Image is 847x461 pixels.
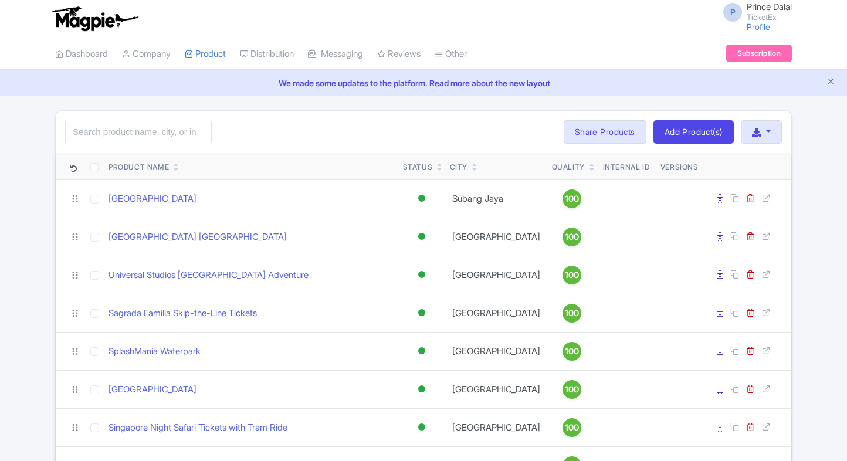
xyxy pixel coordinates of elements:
span: 100 [565,383,579,396]
td: [GEOGRAPHIC_DATA] [445,370,547,408]
a: Distribution [240,38,294,70]
img: logo-ab69f6fb50320c5b225c76a69d11143b.png [49,6,140,32]
span: 100 [565,269,579,282]
a: Other [435,38,467,70]
a: Dashboard [55,38,108,70]
button: Close announcement [826,76,835,89]
a: [GEOGRAPHIC_DATA] [109,192,196,206]
a: Share Products [564,120,646,144]
td: [GEOGRAPHIC_DATA] [445,408,547,446]
span: P [723,3,742,22]
div: Active [416,381,428,398]
div: Product Name [109,162,169,172]
td: [GEOGRAPHIC_DATA] [445,294,547,332]
a: P Prince Dalal TicketEx [716,2,792,21]
a: Product [185,38,226,70]
span: 100 [565,307,579,320]
a: SplashMania Waterpark [109,345,201,358]
td: [GEOGRAPHIC_DATA] [445,218,547,256]
a: Universal Studios [GEOGRAPHIC_DATA] Adventure [109,269,309,282]
a: [GEOGRAPHIC_DATA] [109,383,196,396]
a: 100 [552,380,592,399]
td: [GEOGRAPHIC_DATA] [445,332,547,370]
a: Add Product(s) [653,120,734,144]
a: Subscription [726,45,792,62]
a: 100 [552,228,592,246]
span: 100 [565,345,579,358]
a: 100 [552,342,592,361]
td: Subang Jaya [445,179,547,218]
td: [GEOGRAPHIC_DATA] [445,256,547,294]
a: 100 [552,304,592,323]
a: [GEOGRAPHIC_DATA] [GEOGRAPHIC_DATA] [109,230,287,244]
a: 100 [552,189,592,208]
a: Profile [747,22,770,32]
a: Messaging [308,38,363,70]
div: Quality [552,162,585,172]
span: Prince Dalal [747,1,792,12]
span: 100 [565,421,579,434]
div: City [450,162,467,172]
a: 100 [552,266,592,284]
a: Sagrada Família Skip-the-Line Tickets [109,307,257,320]
th: Versions [656,153,703,180]
div: Active [416,266,428,283]
span: 100 [565,192,579,205]
a: Singapore Night Safari Tickets with Tram Ride [109,421,287,435]
div: Active [416,343,428,360]
div: Active [416,228,428,245]
div: Active [416,304,428,321]
span: 100 [565,230,579,243]
a: Reviews [377,38,421,70]
th: Internal ID [597,153,656,180]
a: Company [122,38,171,70]
div: Active [416,190,428,207]
input: Search product name, city, or interal id [65,121,212,143]
a: We made some updates to the platform. Read more about the new layout [7,77,840,89]
a: 100 [552,418,592,437]
div: Status [403,162,433,172]
small: TicketEx [747,13,792,21]
div: Active [416,419,428,436]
